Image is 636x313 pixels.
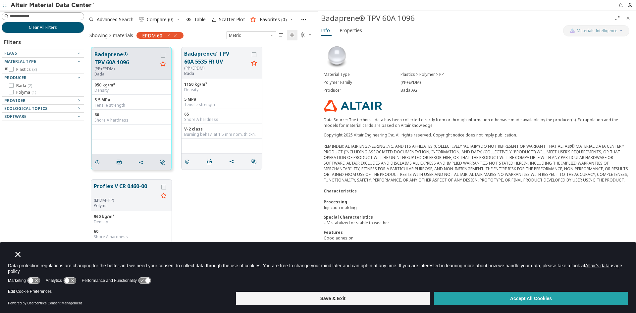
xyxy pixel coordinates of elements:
div: Shore A hardness [94,234,169,239]
div: Showing 3 materials [89,32,133,38]
button: Close [623,13,633,24]
div: 65 [184,112,259,117]
div: grid [86,42,318,293]
button: Share [135,156,149,169]
button: Favorite [158,191,169,201]
div: Bada AG [400,88,631,93]
div: Badaprene® TPV 60A 1096 [321,13,612,24]
div: Features [324,230,631,235]
div: U.V. stabilized or stable to weather [324,220,631,226]
button: AI CopilotMaterials Intelligence [563,25,629,36]
span: Advanced Search [97,17,133,22]
div: Characteristics [324,188,631,194]
button: Flags [2,49,84,57]
img: Material Type Image [324,43,350,69]
i:  [279,32,284,38]
div: 1150 kg/m³ [184,82,259,87]
span: Metric [227,31,276,39]
i:  [117,160,122,165]
button: PDF Download [114,156,128,169]
div: Density [94,88,168,93]
span: Table [194,17,206,22]
span: Materials Intelligence [577,28,617,33]
button: Similar search [157,156,171,169]
button: Software [2,113,84,121]
span: Material Type [4,59,36,64]
div: Special Characteristics [324,214,631,220]
i:  [207,159,212,164]
i:  [139,17,144,22]
div: (PP+EPDM) [94,66,158,72]
div: Density [184,87,259,92]
span: Producer [4,75,26,80]
span: ( 1 ) [31,89,36,95]
span: Compare (0) [147,17,174,22]
i:  [290,32,295,38]
span: Plastics [16,67,37,72]
span: Software [4,114,26,119]
div: V-2 class [184,127,259,132]
div: Copyright 2025 Altair Engineering Inc. All rights reserved. Copyright notice does not imply publi... [324,132,631,183]
div: Tensile strength [94,103,168,108]
span: Properties [340,25,362,36]
div: Filters [2,33,24,49]
span: EPDM 60 [142,32,162,38]
div: 950 kg/m³ [94,82,168,88]
div: (EPDM+PP) [94,198,158,203]
div: Tensile strength [184,102,259,107]
i: toogle group [4,67,9,72]
div: Density [94,219,169,225]
div: Plastics > Polymer > PP [400,72,631,77]
div: Burning behav. at 1.5 mm nom. thickn. [184,132,259,137]
button: Theme [297,30,315,40]
span: Polyma [16,90,36,95]
i:  [251,159,256,164]
span: Clear All Filters [29,25,57,30]
button: Details [182,155,195,168]
button: Badaprene® TPV 60A 5535 FR UV [184,50,249,66]
button: Similar search [248,155,262,168]
div: 960 kg/m³ [94,214,169,219]
div: 5 MPa [184,97,259,102]
span: Provider [4,98,26,103]
img: AI Copilot [570,28,575,33]
button: Share [226,155,240,168]
button: Tile View [287,30,297,40]
div: Processing [324,199,631,205]
span: ( 2 ) [27,83,32,88]
i:  [300,32,305,38]
img: Logo - Provider [324,100,382,112]
button: Badaprene® TPV 60A 1096 [94,50,158,66]
button: Provider [2,97,84,105]
div: Material Type [324,72,400,77]
span: Favorites (0) [260,17,287,22]
span: ( 3 ) [32,67,37,72]
span: Flags [4,50,17,56]
img: Altair Material Data Center [11,2,95,9]
div: Polymer Family [324,80,400,85]
div: Shore A hardness [184,117,259,122]
p: Bada [94,72,158,77]
div: (PP+EPDM) [400,80,631,85]
p: Bada [184,71,249,76]
p: Polyma [94,203,158,208]
div: Shore A hardness [94,118,168,123]
button: Clear All Filters [2,22,84,33]
button: Favorite [158,59,168,70]
button: Material Type [2,58,84,66]
button: Ecological Topics [2,105,84,113]
button: Full Screen [612,13,623,24]
button: Proflex V CR 0460-00 [94,182,158,198]
span: Info [321,25,330,36]
p: Data Source: The technical data has been collected directly from or through information otherwise... [324,117,631,128]
div: Injection molding [324,205,631,210]
div: 60 [94,229,169,234]
div: Good adhesion [324,235,631,241]
button: Producer [2,74,84,82]
div: Producer [324,88,400,93]
button: Table View [276,30,287,40]
button: Favorite [249,58,259,69]
button: PDF Download [204,155,218,168]
i:  [160,160,165,165]
span: Ecological Topics [4,106,47,111]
